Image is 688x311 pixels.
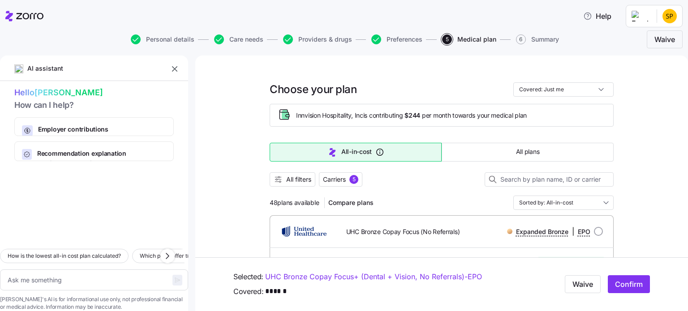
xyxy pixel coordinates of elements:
[349,175,358,184] div: 5
[371,34,422,44] button: Preferences
[370,34,422,44] a: Preferences
[615,279,643,290] span: Confirm
[270,82,357,96] h1: Choose your plan
[442,34,452,44] span: 5
[27,64,64,74] span: AI assistant
[319,172,362,187] button: Carriers5
[485,172,614,187] input: Search by plan name, ID or carrier
[131,34,194,44] button: Personal details
[328,198,374,207] span: Compare plans
[341,148,372,157] span: All-in-cost
[37,160,166,175] span: How [PERSON_NAME] calculates Best Match and All-In-Cost
[654,34,675,45] span: Waive
[233,286,263,298] span: Covered:
[632,11,649,21] img: Employer logo
[572,279,593,290] span: Waive
[387,36,422,43] span: Preferences
[277,221,332,242] img: UnitedHealthcare
[265,272,482,283] a: UHC Bronze Copay Focus+ (Dental + Vision, No Referrals)-EPO
[531,36,559,43] span: Summary
[583,11,611,21] span: Help
[516,148,539,157] span: All plans
[516,227,568,236] span: Expanded Bronze
[346,227,460,236] span: UHC Bronze Copay Focus (No Referrals)
[146,36,194,43] span: Personal details
[442,34,496,44] button: 5Medical plan
[576,7,619,25] button: Help
[608,276,650,294] button: Confirm
[270,172,315,187] button: All filters
[516,34,559,44] button: 6Summary
[457,36,496,43] span: Medical plan
[296,111,527,120] span: Innvision Hospitality, Inc is contributing per month towards your medical plan
[507,226,590,237] div: |
[440,34,496,44] a: 5Medical plan
[662,9,677,23] img: 187ae6270577c2f6508ea973035e9650
[281,34,352,44] a: Providers & drugs
[270,198,319,207] span: 48 plans available
[513,196,614,210] input: Order by dropdown
[8,251,121,260] span: How is the lowest all-in cost plan calculated?
[14,86,174,99] span: Hello [PERSON_NAME]
[516,34,526,44] span: 6
[140,251,290,260] span: Which plans offer the best coverage for chronic conditions?
[233,272,263,283] span: Selected:
[14,64,23,73] img: ai-icon.png
[325,196,377,210] button: Compare plans
[578,227,590,236] span: EPO
[212,34,263,44] a: Care needs
[214,34,263,44] button: Care needs
[647,30,683,48] button: Waive
[129,34,194,44] a: Personal details
[37,149,166,158] span: Recommendation explanation
[323,175,346,184] span: Carriers
[286,175,311,184] span: All filters
[565,276,601,294] button: Waive
[229,36,263,43] span: Care needs
[14,99,174,112] span: How can I help?
[38,125,158,134] span: Employer contributions
[298,36,352,43] span: Providers & drugs
[283,34,352,44] button: Providers & drugs
[132,249,298,263] button: Which plans offer the best coverage for chronic conditions?
[404,111,420,120] span: $244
